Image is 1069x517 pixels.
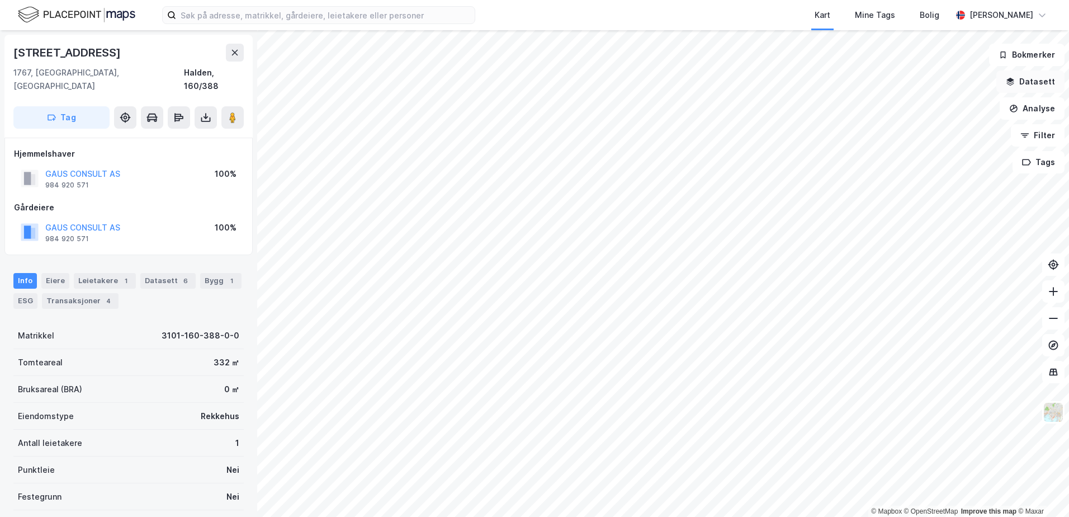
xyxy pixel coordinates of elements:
[180,275,191,286] div: 6
[162,329,239,342] div: 3101-160-388-0-0
[201,410,239,423] div: Rekkehus
[14,147,243,161] div: Hjemmelshaver
[13,106,110,129] button: Tag
[18,490,62,504] div: Festegrunn
[871,507,902,515] a: Mapbox
[226,275,237,286] div: 1
[200,273,242,289] div: Bygg
[18,463,55,477] div: Punktleie
[18,383,82,396] div: Bruksareal (BRA)
[904,507,958,515] a: OpenStreetMap
[18,356,63,369] div: Tomteareal
[815,8,830,22] div: Kart
[176,7,475,23] input: Søk på adresse, matrikkel, gårdeiere, leietakere eller personer
[18,5,135,25] img: logo.f888ab2527a4732fd821a326f86c7f29.svg
[1043,402,1064,423] img: Z
[989,44,1065,66] button: Bokmerker
[13,293,37,309] div: ESG
[18,436,82,450] div: Antall leietakere
[961,507,1016,515] a: Improve this map
[41,273,69,289] div: Eiere
[1013,151,1065,173] button: Tags
[13,66,184,93] div: 1767, [GEOGRAPHIC_DATA], [GEOGRAPHIC_DATA]
[215,167,236,181] div: 100%
[235,436,239,450] div: 1
[103,295,114,307] div: 4
[1011,124,1065,147] button: Filter
[45,234,89,243] div: 984 920 571
[42,293,119,309] div: Transaksjoner
[226,490,239,504] div: Nei
[18,329,54,342] div: Matrikkel
[45,181,89,190] div: 984 920 571
[13,273,37,289] div: Info
[226,463,239,477] div: Nei
[969,8,1033,22] div: [PERSON_NAME]
[996,70,1065,93] button: Datasett
[140,273,196,289] div: Datasett
[74,273,136,289] div: Leietakere
[184,66,244,93] div: Halden, 160/388
[215,221,236,234] div: 100%
[120,275,131,286] div: 1
[214,356,239,369] div: 332 ㎡
[13,44,123,62] div: [STREET_ADDRESS]
[224,383,239,396] div: 0 ㎡
[1013,463,1069,517] iframe: Chat Widget
[855,8,895,22] div: Mine Tags
[18,410,74,423] div: Eiendomstype
[14,201,243,214] div: Gårdeiere
[1000,97,1065,120] button: Analyse
[920,8,939,22] div: Bolig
